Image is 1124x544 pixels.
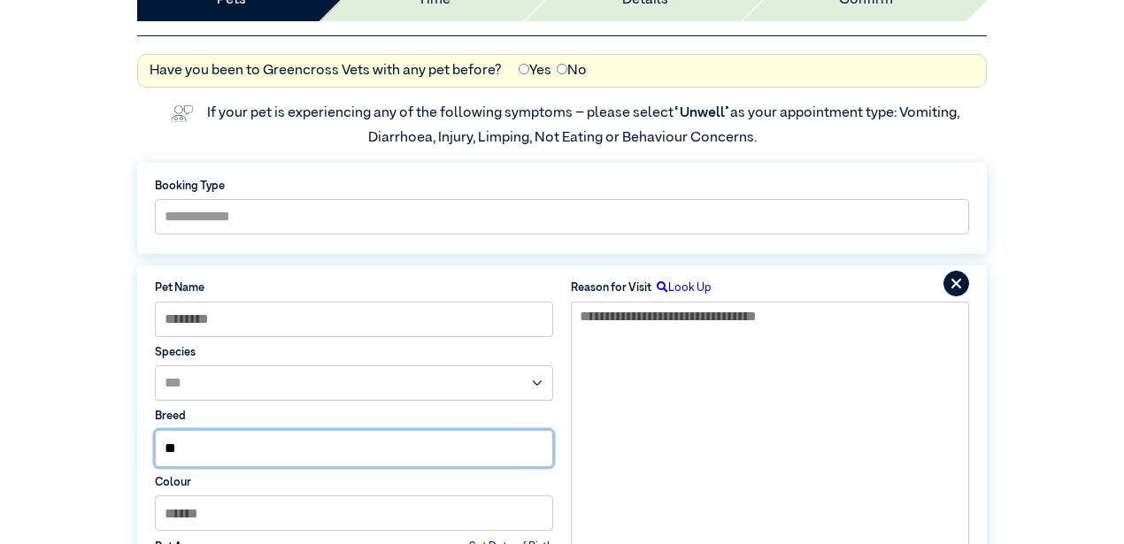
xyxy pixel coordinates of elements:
[165,99,198,127] img: vet
[150,60,502,81] label: Have you been to Greencross Vets with any pet before?
[674,106,730,120] span: “Unwell”
[519,64,529,74] input: Yes
[207,106,962,145] label: If your pet is experiencing any of the following symptoms – please select as your appointment typ...
[557,64,567,74] input: No
[519,60,551,81] label: Yes
[571,280,651,296] label: Reason for Visit
[651,280,712,296] label: Look Up
[155,178,969,195] label: Booking Type
[155,280,553,296] label: Pet Name
[155,474,553,491] label: Colour
[155,344,553,361] label: Species
[557,60,587,81] label: No
[155,408,553,425] label: Breed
